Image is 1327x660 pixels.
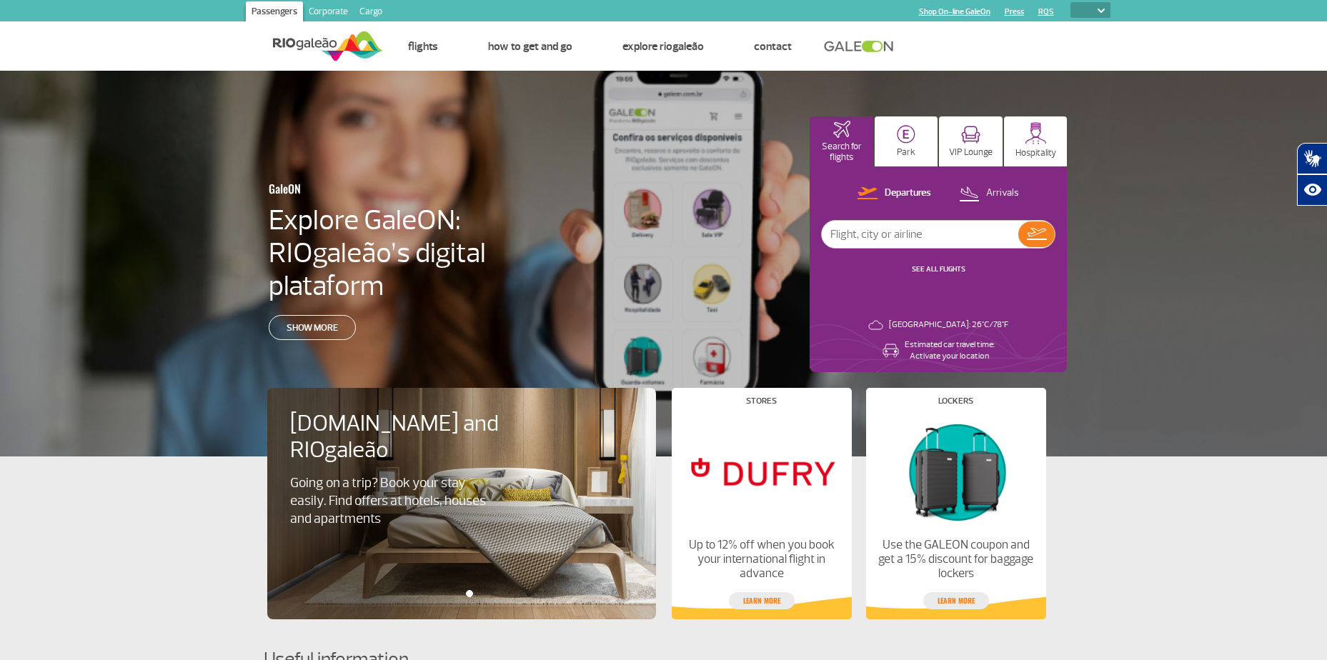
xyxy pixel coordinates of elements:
[408,39,438,54] a: Flights
[303,1,354,24] a: Corporate
[905,339,995,362] p: Estimated car travel time: Activate your location
[878,416,1033,526] img: Lockers
[354,1,388,24] a: Cargo
[683,538,839,581] p: Up to 12% off when you book your international flight in advance
[246,1,303,24] a: Passengers
[290,474,493,528] p: Going on a trip? Book your stay easily. Find offers at hotels, houses and apartments
[1025,122,1047,144] img: hospitality.svg
[822,221,1018,248] input: Flight, city or airline
[290,411,517,464] h4: [DOMAIN_NAME] and RIOgaleão
[269,315,356,340] a: Show more
[938,397,973,405] h4: Lockers
[817,141,866,163] p: Search for flights
[810,116,873,166] button: Search for flights
[729,592,795,609] a: Learn more
[746,397,777,405] h4: Stores
[1015,148,1056,159] p: Hospitality
[923,592,989,609] a: Learn more
[290,411,633,528] a: [DOMAIN_NAME] and RIOgaleãoGoing on a trip? Book your stay easily. Find offers at hotels, houses ...
[897,125,915,144] img: carParkingHome.svg
[939,116,1003,166] button: VIP Lounge
[622,39,704,54] a: Explore RIOgaleão
[1297,143,1327,174] button: Abrir tradutor de língua de sinais.
[833,121,850,138] img: airplaneHomeActive.svg
[853,184,935,203] button: Departures
[949,147,993,158] p: VIP Lounge
[1005,7,1024,16] a: Press
[889,319,1008,331] p: [GEOGRAPHIC_DATA]: 26°C/78°F
[1297,174,1327,206] button: Abrir recursos assistivos.
[961,126,980,144] img: vipRoom.svg
[919,7,990,16] a: Shop On-line GaleOn
[488,39,572,54] a: How to get and go
[986,186,1019,200] p: Arrivals
[683,416,839,526] img: Stores
[912,264,965,274] a: SEE ALL FLIGHTS
[908,264,970,275] button: SEE ALL FLIGHTS
[885,186,931,200] p: Departures
[754,39,792,54] a: Contact
[269,174,507,204] h3: GaleON
[1297,143,1327,206] div: Plugin de acessibilidade da Hand Talk.
[1004,116,1068,166] button: Hospitality
[897,147,915,158] p: Park
[875,116,938,166] button: Park
[1038,7,1054,16] a: RQS
[878,538,1033,581] p: Use the GALEON coupon and get a 15% discount for baggage lockers
[955,184,1023,203] button: Arrivals
[269,204,577,302] h4: Explore GaleON: RIOgaleão’s digital plataform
